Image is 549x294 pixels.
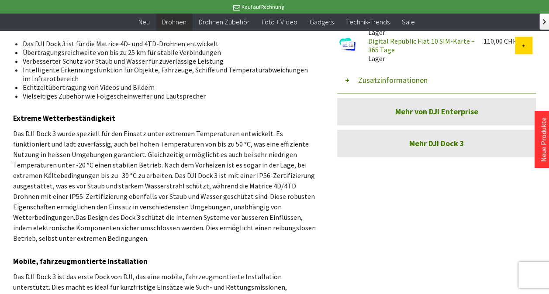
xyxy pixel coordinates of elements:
[138,17,150,26] span: Neu
[345,17,389,26] span: Technik-Trends
[339,13,395,31] a: Technik-Trends
[539,117,548,162] a: Neue Produkte
[13,128,316,243] p: Das DJI Dock 3 wurde speziell für den Einsatz unter extremen Temperaturen entwickelt. Es funktion...
[337,67,536,93] button: Zusatzinformationen
[337,37,359,52] img: Digital Republic Flat 10 SIM-Karte – 365 Tage
[199,17,249,26] span: Drohnen Zubehör
[401,17,414,26] span: Sale
[256,13,303,31] a: Foto + Video
[337,98,536,125] a: Mehr von DJI Enterprise
[262,17,297,26] span: Foto + Video
[162,17,186,26] span: Drohnen
[23,65,309,83] li: Intelligente Erkennungsfunktion für Objekte, Fahrzeuge, Schiffe und Temperaturabweichungen im Inf...
[23,83,309,92] li: Echtzeitübertragung von Videos und Bildern
[337,130,536,157] a: Mehr DJI Dock 3
[13,113,316,124] h3: Extreme Wetterbeständigkeit
[193,13,256,31] a: Drohnen Zubehör
[309,17,333,26] span: Gadgets
[23,57,309,65] li: Verbesserter Schutz vor Staub und Wasser für zuverlässige Leistung
[156,13,193,31] a: Drohnen
[132,13,156,31] a: Neu
[23,92,309,100] li: Vielseitiges Zubehör wie Folgescheinwerfer und Lautsprecher
[23,48,309,57] li: Übertragungsreichweite von bis zu 25 km für stabile Verbindungen
[543,19,546,24] span: 
[361,37,476,63] div: Lager
[303,13,339,31] a: Gadgets
[395,13,421,31] a: Sale
[23,39,309,48] li: Das DJI Dock 3 ist für die Matrice 4D- und 4TD-Drohnen entwickelt
[368,37,475,54] a: Digital Republic Flat 10 SIM-Karte – 365 Tage
[13,256,316,267] h3: Mobile, fahrzeugmontierte Installation
[13,213,316,243] span: Das Design des Dock 3 schützt die internen Systeme vor äusseren Einflüssen, indem elektronische K...
[483,37,515,45] div: 110,00 CHF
